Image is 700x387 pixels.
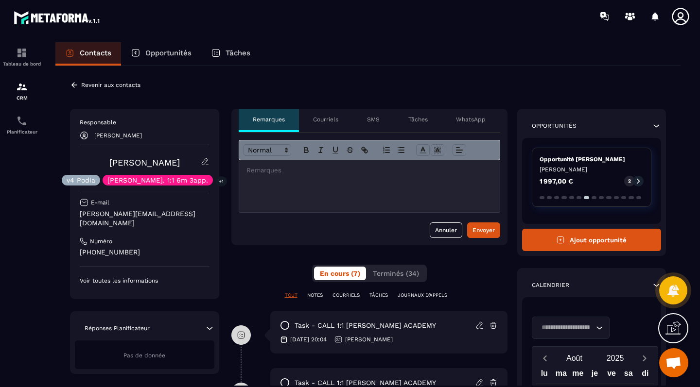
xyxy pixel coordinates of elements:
[367,267,425,280] button: Terminés (34)
[80,49,111,57] p: Contacts
[285,292,297,299] p: TOUT
[554,350,595,367] button: Open months overlay
[603,367,620,384] div: ve
[595,350,636,367] button: Open years overlay
[314,267,366,280] button: En cours (7)
[55,42,121,66] a: Contacts
[307,292,323,299] p: NOTES
[430,222,462,238] button: Annuler
[538,322,594,333] input: Search for option
[16,81,28,93] img: formation
[540,166,644,173] p: [PERSON_NAME]
[290,336,327,343] p: [DATE] 20:04
[80,248,210,257] p: [PHONE_NUMBER]
[226,49,250,57] p: Tâches
[472,225,495,235] div: Envoyer
[123,352,165,359] span: Pas de donnée
[80,209,210,228] p: [PERSON_NAME][EMAIL_ADDRESS][DOMAIN_NAME]
[659,348,688,377] a: Ouvrir le chat
[80,277,210,285] p: Voir toutes les informations
[107,177,208,184] p: [PERSON_NAME]. 1:1 6m 3app.
[570,367,587,384] div: me
[14,9,101,26] img: logo
[456,116,486,123] p: WhatsApp
[586,367,603,384] div: je
[2,40,41,74] a: formationformationTableau de bord
[540,178,573,185] p: 1 997,00 €
[467,222,500,238] button: Envoyer
[67,177,95,184] p: v4 Podia
[367,116,380,123] p: SMS
[313,116,338,123] p: Courriels
[637,367,654,384] div: di
[536,352,554,365] button: Previous month
[90,237,112,245] p: Numéro
[121,42,201,66] a: Opportunités
[408,116,428,123] p: Tâches
[332,292,360,299] p: COURRIELS
[94,132,142,139] p: [PERSON_NAME]
[532,317,610,339] div: Search for option
[85,324,150,332] p: Réponses Planificateur
[2,95,41,101] p: CRM
[91,199,109,206] p: E-mail
[2,108,41,142] a: schedulerschedulerPlanificateur
[295,321,436,330] p: task - CALL 1:1 [PERSON_NAME] ACADEMY
[145,49,192,57] p: Opportunités
[16,47,28,59] img: formation
[536,367,553,384] div: lu
[369,292,388,299] p: TÂCHES
[398,292,447,299] p: JOURNAUX D'APPELS
[620,367,637,384] div: sa
[109,157,180,168] a: [PERSON_NAME]
[373,269,419,277] span: Terminés (34)
[2,74,41,108] a: formationformationCRM
[80,118,210,126] p: Responsable
[636,352,654,365] button: Next month
[522,229,662,251] button: Ajout opportunité
[81,82,140,88] p: Revenir aux contacts
[320,269,360,277] span: En cours (7)
[253,116,285,123] p: Remarques
[345,336,393,343] p: [PERSON_NAME]
[215,176,227,186] p: +1
[553,367,570,384] div: ma
[2,61,41,67] p: Tableau de bord
[628,178,631,185] p: 2
[2,129,41,135] p: Planificateur
[201,42,260,66] a: Tâches
[540,155,644,163] p: Opportunité [PERSON_NAME]
[532,281,569,289] p: Calendrier
[16,115,28,127] img: scheduler
[532,122,577,130] p: Opportunités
